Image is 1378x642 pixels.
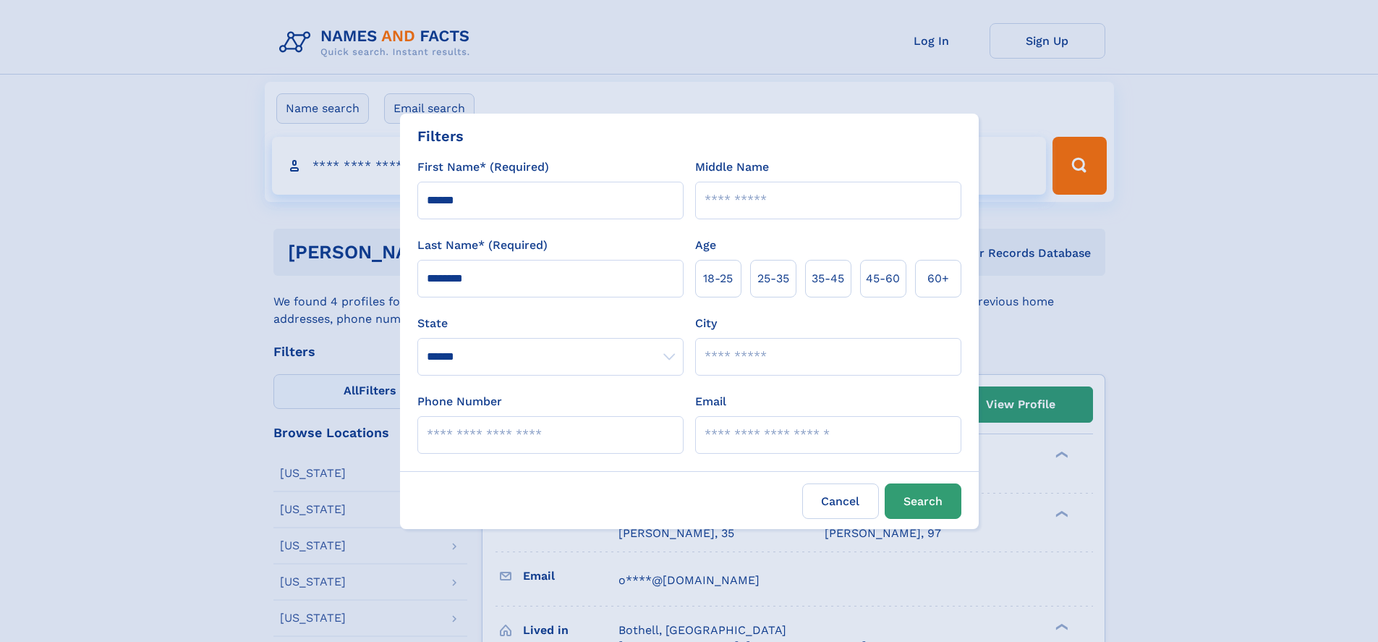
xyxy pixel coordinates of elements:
[695,159,769,176] label: Middle Name
[417,237,548,254] label: Last Name* (Required)
[417,125,464,147] div: Filters
[757,270,789,287] span: 25‑35
[927,270,949,287] span: 60+
[802,483,879,519] label: Cancel
[417,393,502,410] label: Phone Number
[417,315,684,332] label: State
[695,393,726,410] label: Email
[812,270,844,287] span: 35‑45
[695,237,716,254] label: Age
[695,315,717,332] label: City
[417,159,549,176] label: First Name* (Required)
[703,270,733,287] span: 18‑25
[866,270,900,287] span: 45‑60
[885,483,961,519] button: Search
